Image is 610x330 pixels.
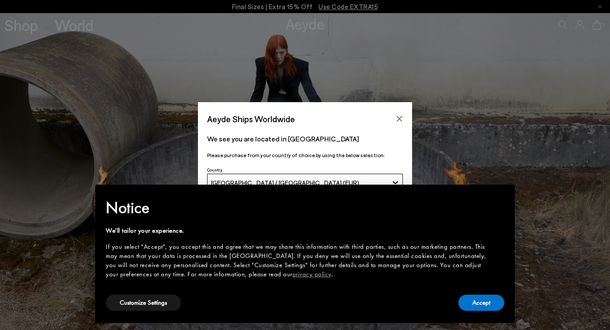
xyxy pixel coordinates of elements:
[106,295,181,311] button: Customize Settings
[106,196,490,219] h2: Notice
[292,270,332,278] a: privacy policy
[106,226,490,235] div: We'll tailor your experience.
[207,134,403,144] p: We see you are located in [GEOGRAPHIC_DATA]
[207,151,403,159] p: Please purchase from your country of choice by using the below selection:
[207,111,295,127] span: Aeyde Ships Worldwide
[458,295,504,311] button: Accept
[106,242,490,279] div: If you select "Accept", you accept this and agree that we may share this information with third p...
[207,167,222,172] span: Country
[490,187,511,208] button: Close this notice
[498,191,504,204] span: ×
[393,112,406,125] button: Close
